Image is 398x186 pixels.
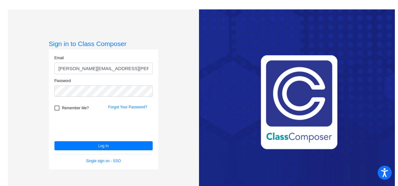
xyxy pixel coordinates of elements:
a: Forgot Your Password? [108,105,147,109]
span: Remember Me? [62,104,89,112]
a: Single sign on - SSO [86,159,121,163]
button: Log In [54,141,153,150]
label: Password [54,78,71,84]
label: Email [54,55,64,61]
h3: Sign in to Class Composer [49,40,158,48]
iframe: reCAPTCHA [54,114,150,138]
